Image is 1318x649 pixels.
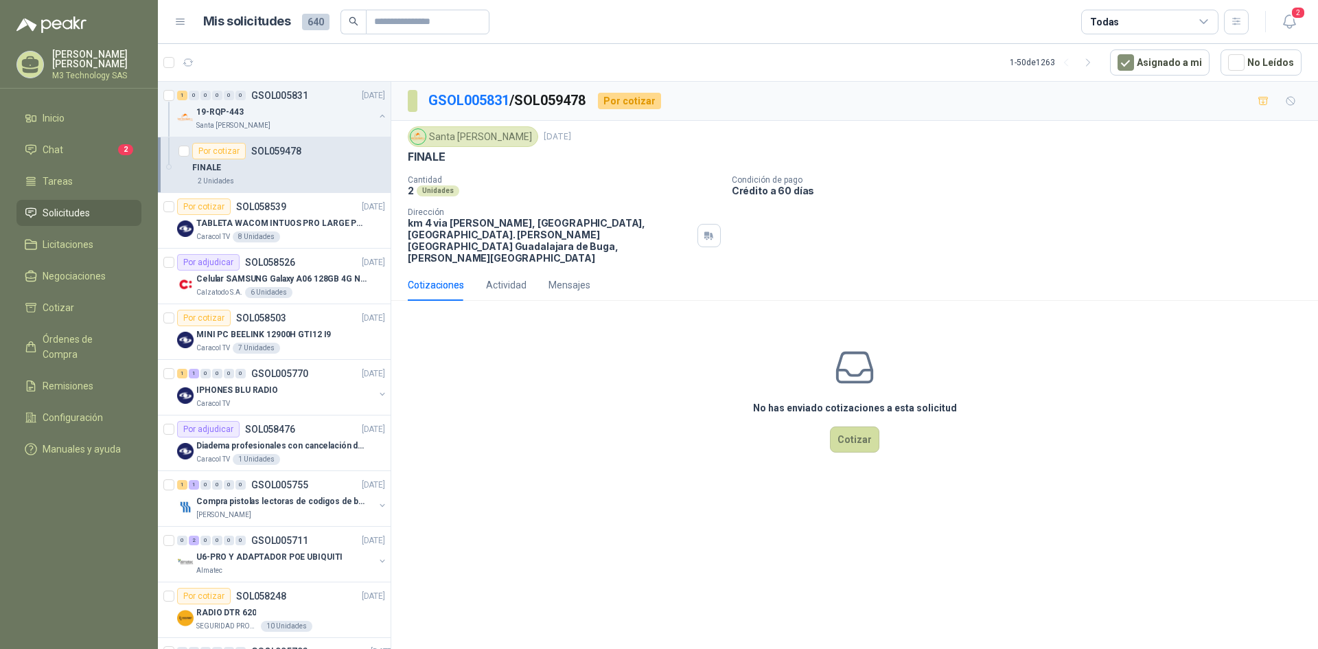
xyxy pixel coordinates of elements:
p: [DATE] [362,367,385,380]
p: SEGURIDAD PROVISER LTDA [196,621,258,632]
div: 0 [224,91,234,100]
span: search [349,16,358,26]
div: 0 [235,480,246,490]
div: Cotizaciones [408,277,464,293]
div: 0 [224,369,234,378]
h1: Mis solicitudes [203,12,291,32]
a: Órdenes de Compra [16,326,141,367]
span: Configuración [43,410,103,425]
div: Por cotizar [177,198,231,215]
div: 0 [200,536,211,545]
img: Company Logo [177,276,194,293]
p: [DATE] [362,312,385,325]
p: GSOL005755 [251,480,308,490]
div: Unidades [417,185,459,196]
p: RADIO DTR 620 [196,606,256,619]
a: Configuración [16,405,141,431]
div: Por cotizar [192,143,246,159]
a: Chat2 [16,137,141,163]
p: SOL058526 [245,258,295,267]
a: Solicitudes [16,200,141,226]
p: 19-RQP-443 [196,106,244,119]
a: Manuales y ayuda [16,436,141,462]
p: [DATE] [362,423,385,436]
a: GSOL005831 [428,92,509,109]
p: SOL058248 [236,591,286,601]
p: Caracol TV [196,231,230,242]
div: 0 [200,369,211,378]
a: 1 1 0 0 0 0 GSOL005755[DATE] Company LogoCompra pistolas lectoras de codigos de barras[PERSON_NAME] [177,477,388,521]
button: 2 [1277,10,1302,34]
span: Inicio [43,111,65,126]
div: Mensajes [548,277,590,293]
div: 1 - 50 de 1263 [1010,52,1099,73]
div: 0 [212,536,222,545]
a: 1 0 0 0 0 0 GSOL005831[DATE] Company Logo19-RQP-443Santa [PERSON_NAME] [177,87,388,131]
p: SOL058503 [236,313,286,323]
div: 6 Unidades [245,287,292,298]
p: M3 Technology SAS [52,71,141,80]
a: Cotizar [16,295,141,321]
img: Company Logo [177,554,194,571]
a: Por adjudicarSOL058476[DATE] Company LogoDiadema profesionales con cancelación de ruido en micróf... [158,415,391,471]
div: 0 [235,536,246,545]
div: Por cotizar [177,588,231,604]
div: Por adjudicar [177,421,240,437]
div: 0 [235,369,246,378]
div: 0 [212,480,222,490]
a: Por cotizarSOL058539[DATE] Company LogoTABLETA WACOM INTUOS PRO LARGE PTK870K0ACaracol TV8 Unidades [158,193,391,249]
p: Compra pistolas lectoras de codigos de barras [196,495,367,508]
div: Por cotizar [177,310,231,326]
p: [DATE] [362,479,385,492]
a: Por cotizarSOL058503[DATE] Company LogoMINI PC BEELINK 12900H GTI12 I9Caracol TV7 Unidades [158,304,391,360]
div: 0 [212,91,222,100]
p: [PERSON_NAME] [PERSON_NAME] [52,49,141,69]
div: 7 Unidades [233,343,280,354]
p: MINI PC BEELINK 12900H GTI12 I9 [196,328,331,341]
div: Todas [1090,14,1119,30]
p: 2 [408,185,414,196]
div: 1 [189,480,199,490]
div: Santa [PERSON_NAME] [408,126,538,147]
p: Caracol TV [196,343,230,354]
div: 1 Unidades [233,454,280,465]
a: Tareas [16,168,141,194]
span: Negociaciones [43,269,106,284]
span: Manuales y ayuda [43,442,121,457]
p: Diadema profesionales con cancelación de ruido en micrófono [196,440,367,453]
button: Asignado a mi [1110,49,1210,76]
div: Por adjudicar [177,254,240,271]
p: / SOL059478 [428,90,587,111]
span: Cotizar [43,300,74,315]
p: TABLETA WACOM INTUOS PRO LARGE PTK870K0A [196,217,367,230]
div: 0 [200,91,211,100]
p: Crédito a 60 días [732,185,1313,196]
span: Solicitudes [43,205,90,220]
p: [DATE] [362,89,385,102]
button: No Leídos [1221,49,1302,76]
img: Company Logo [177,443,194,459]
span: Licitaciones [43,237,93,252]
p: Santa [PERSON_NAME] [196,120,270,131]
img: Company Logo [177,499,194,515]
span: Chat [43,142,63,157]
img: Company Logo [177,610,194,626]
p: GSOL005711 [251,536,308,545]
p: [DATE] [362,256,385,269]
p: Cantidad [408,175,721,185]
p: [DATE] [362,534,385,547]
p: [DATE] [362,590,385,603]
div: 0 [212,369,222,378]
button: Cotizar [830,426,879,453]
p: FINALE [192,161,221,174]
p: Calzatodo S.A. [196,287,242,298]
p: Celular SAMSUNG Galaxy A06 128GB 4G Negro [196,273,367,286]
img: Company Logo [177,220,194,237]
p: [PERSON_NAME] [196,510,251,521]
a: 1 1 0 0 0 0 GSOL005770[DATE] Company LogoIPHONES BLU RADIOCaracol TV [177,365,388,409]
p: IPHONES BLU RADIO [196,384,278,397]
span: 2 [118,144,133,155]
div: 1 [177,91,187,100]
div: 1 [177,480,187,490]
a: 0 2 0 0 0 0 GSOL005711[DATE] Company LogoU6-PRO Y ADAPTADOR POE UBIQUITIAlmatec [177,532,388,576]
